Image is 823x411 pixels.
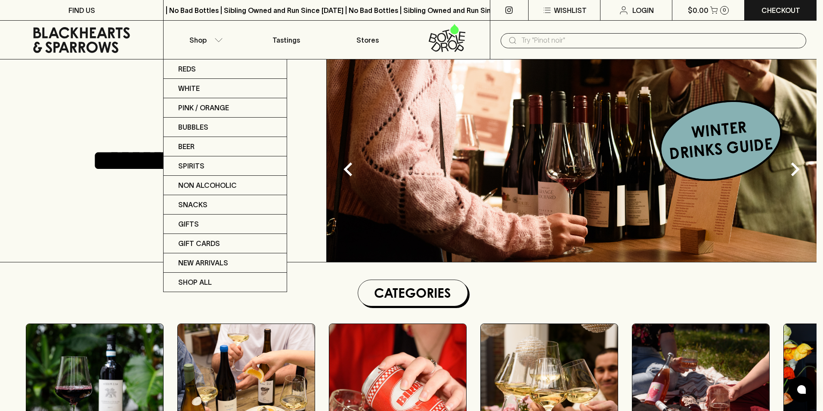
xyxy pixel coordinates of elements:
[178,219,199,229] p: Gifts
[178,103,229,113] p: Pink / Orange
[178,83,200,93] p: White
[164,253,287,273] a: New Arrivals
[164,156,287,176] a: Spirits
[178,122,208,132] p: Bubbles
[164,176,287,195] a: Non Alcoholic
[164,137,287,156] a: Beer
[178,141,195,152] p: Beer
[164,195,287,215] a: Snacks
[178,258,228,268] p: New Arrivals
[797,385,806,394] img: bubble-icon
[164,79,287,98] a: White
[164,98,287,118] a: Pink / Orange
[164,118,287,137] a: Bubbles
[164,215,287,234] a: Gifts
[164,234,287,253] a: Gift Cards
[178,199,207,210] p: Snacks
[178,161,204,171] p: Spirits
[178,238,220,249] p: Gift Cards
[164,59,287,79] a: Reds
[178,277,212,287] p: SHOP ALL
[178,64,196,74] p: Reds
[164,273,287,292] a: SHOP ALL
[178,180,237,190] p: Non Alcoholic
